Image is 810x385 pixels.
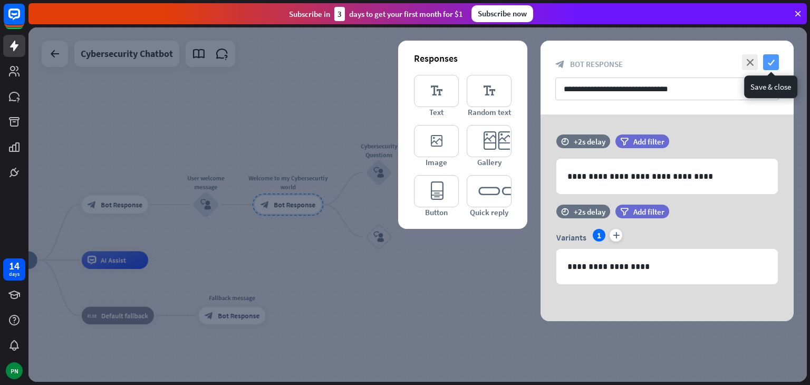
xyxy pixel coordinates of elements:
div: +2s delay [574,207,605,217]
i: time [561,208,569,215]
div: 1 [593,229,605,242]
i: plus [610,229,622,242]
i: check [763,54,779,70]
div: 14 [9,261,20,271]
i: filter [620,138,629,146]
div: Subscribe now [471,5,533,22]
span: Bot Response [570,59,623,69]
div: days [9,271,20,278]
i: block_bot_response [555,60,565,69]
div: +2s delay [574,137,605,147]
span: Add filter [633,207,664,217]
div: Subscribe in days to get your first month for $1 [289,7,463,21]
span: Add filter [633,137,664,147]
span: Variants [556,232,586,243]
a: 14 days [3,258,25,281]
div: 3 [334,7,345,21]
i: filter [620,208,629,216]
i: time [561,138,569,145]
button: Open LiveChat chat widget [8,4,40,36]
i: close [742,54,758,70]
div: PN [6,362,23,379]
